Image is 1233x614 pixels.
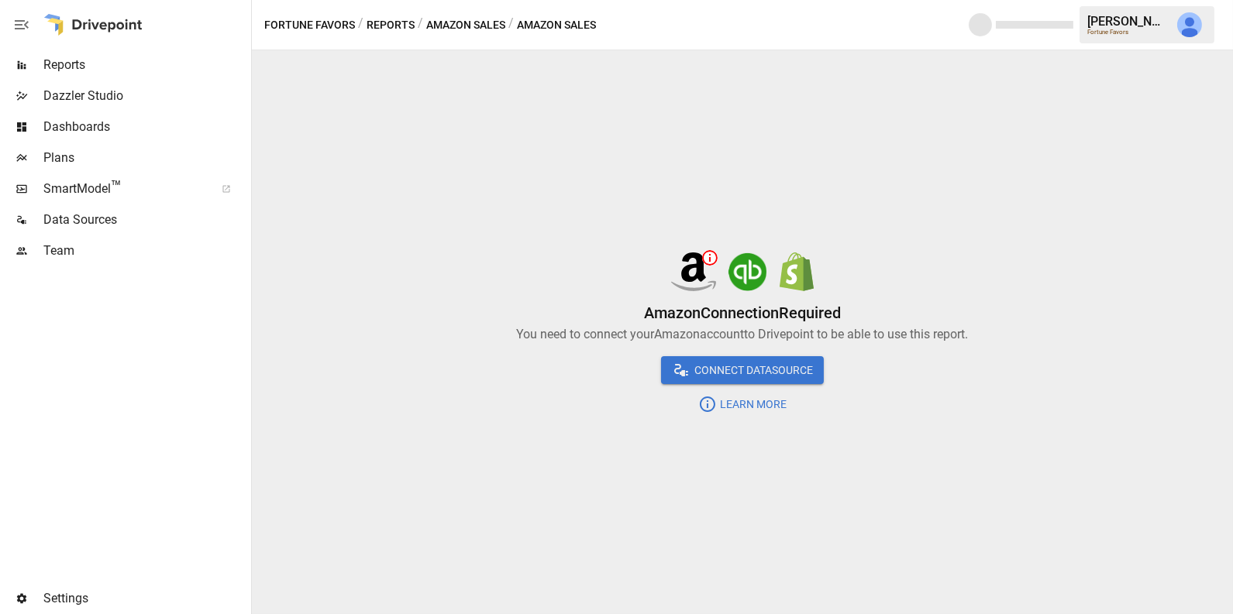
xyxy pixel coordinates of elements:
[367,15,415,35] button: Reports
[644,300,841,325] h6: Connection Required
[1087,14,1168,29] div: [PERSON_NAME]
[426,15,505,35] button: Amazon Sales
[661,356,824,384] button: Connect DataSource
[517,325,969,344] p: You need to connect your account to Drivepoint to be able to use this report.
[111,177,122,197] span: ™
[43,211,248,229] span: Data Sources
[43,87,248,105] span: Dazzler Studio
[780,252,814,291] img: data source
[1168,3,1211,46] button: Julie Wilton
[1177,12,1202,37] img: Julie Wilton
[644,304,701,322] span: Amazon
[508,15,514,35] div: /
[691,361,813,380] span: Connect DataSource
[717,395,787,414] span: Learn More
[43,180,205,198] span: SmartModel
[43,118,248,136] span: Dashboards
[655,327,701,341] span: Amazon
[687,390,798,418] button: Learn More
[43,56,248,74] span: Reports
[264,15,355,35] button: Fortune Favors
[671,252,717,291] img: data source
[43,242,248,260] span: Team
[358,15,363,35] div: /
[1087,29,1168,36] div: Fortune Favors
[43,589,248,608] span: Settings
[728,252,767,291] img: data source
[43,149,248,167] span: Plans
[418,15,423,35] div: /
